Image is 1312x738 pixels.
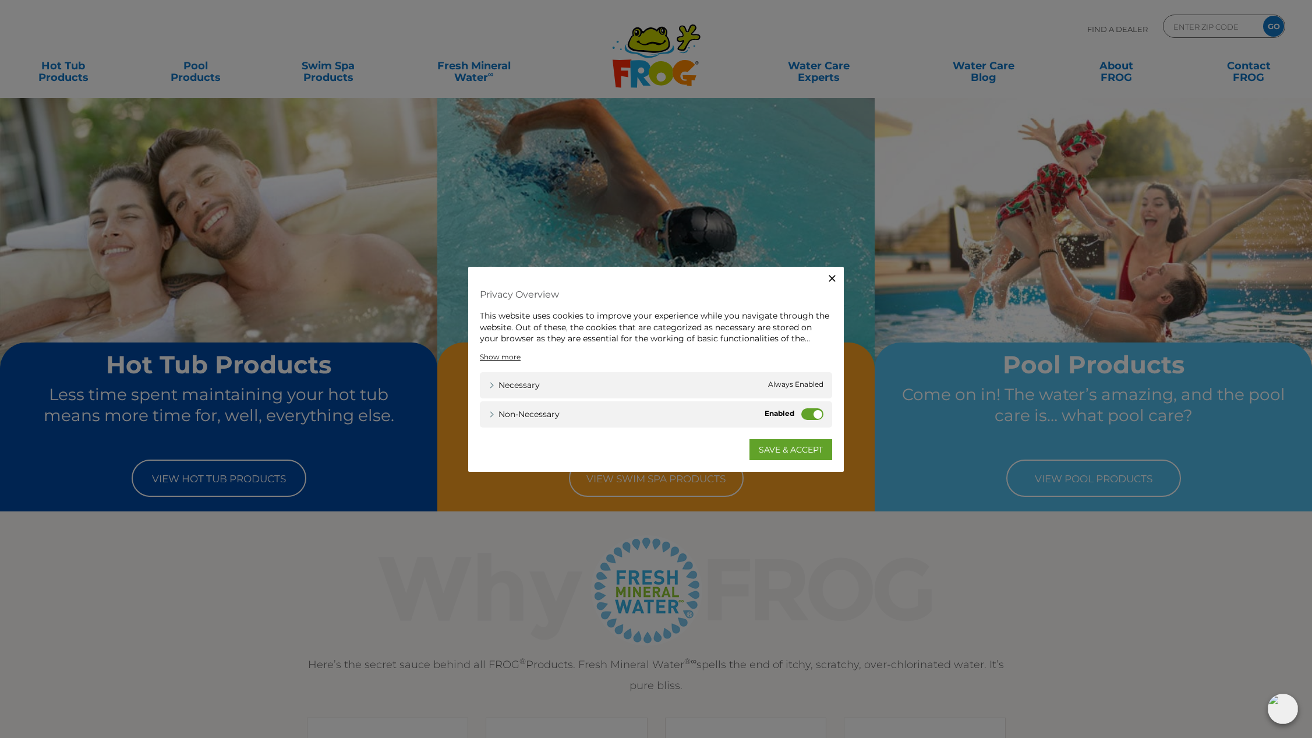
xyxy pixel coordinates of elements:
a: Necessary [489,379,540,391]
span: Always Enabled [768,379,823,391]
a: Non-necessary [489,408,560,420]
a: SAVE & ACCEPT [749,439,832,460]
img: openIcon [1268,694,1298,724]
a: Show more [480,351,521,362]
h4: Privacy Overview [480,284,832,305]
div: This website uses cookies to improve your experience while you navigate through the website. Out ... [480,310,832,345]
